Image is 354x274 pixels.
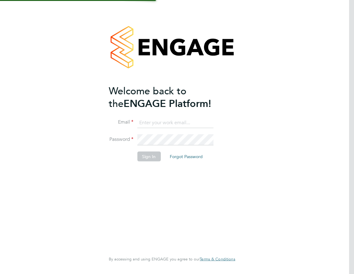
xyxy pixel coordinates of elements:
[137,117,213,128] input: Enter your work email...
[165,152,208,162] button: Forgot Password
[109,85,186,109] span: Welcome back to the
[109,84,229,110] h2: ENGAGE Platform!
[109,136,133,143] label: Password
[200,257,235,262] a: Terms & Conditions
[109,119,133,125] label: Email
[109,256,235,262] span: By accessing and using ENGAGE you agree to our
[137,152,161,162] button: Sign In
